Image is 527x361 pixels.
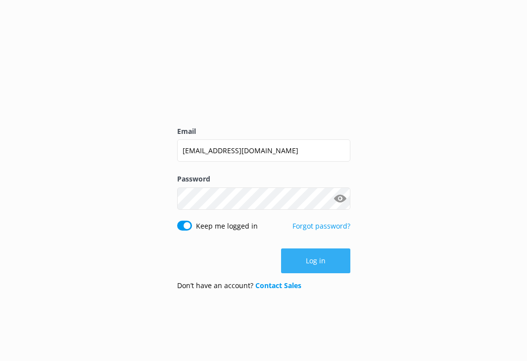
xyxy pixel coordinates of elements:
[177,280,301,291] p: Don’t have an account?
[255,281,301,290] a: Contact Sales
[196,221,258,232] label: Keep me logged in
[281,248,350,273] button: Log in
[292,221,350,231] a: Forgot password?
[331,188,350,208] button: Show password
[177,126,350,137] label: Email
[177,139,350,162] input: user@emailaddress.com
[177,174,350,184] label: Password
